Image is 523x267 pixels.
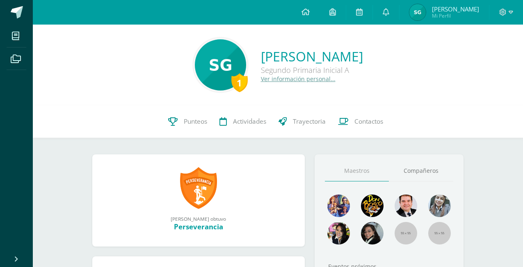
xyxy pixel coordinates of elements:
[100,215,297,222] div: [PERSON_NAME] obtuvo
[395,222,417,244] img: 55x55
[272,105,332,138] a: Trayectoria
[389,161,453,181] a: Compañeros
[231,73,248,92] div: 1
[100,222,297,231] div: Perseverancia
[325,161,389,181] a: Maestros
[332,105,389,138] a: Contactos
[233,117,266,126] span: Actividades
[327,195,350,217] img: 88256b496371d55dc06d1c3f8a5004f4.png
[261,75,336,83] a: Ver información personal...
[213,105,272,138] a: Actividades
[395,195,417,217] img: 79570d67cb4e5015f1d97fde0ec62c05.png
[428,195,451,217] img: 45bd7986b8947ad7e5894cbc9b781108.png
[409,4,426,20] img: edf210aafcfe2101759cb60a102781dc.png
[261,65,363,75] div: Segundo Primaria Inicial A
[195,39,246,91] img: a76d41ecf9801122fca4af591ca08792.png
[293,117,326,126] span: Trayectoria
[327,222,350,244] img: ddcb7e3f3dd5693f9a3e043a79a89297.png
[361,222,384,244] img: 6377130e5e35d8d0020f001f75faf696.png
[361,195,384,217] img: 29fc2a48271e3f3676cb2cb292ff2552.png
[162,105,213,138] a: Punteos
[184,117,207,126] span: Punteos
[354,117,383,126] span: Contactos
[432,12,479,19] span: Mi Perfil
[432,5,479,13] span: [PERSON_NAME]
[428,222,451,244] img: 55x55
[261,48,363,65] a: [PERSON_NAME]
